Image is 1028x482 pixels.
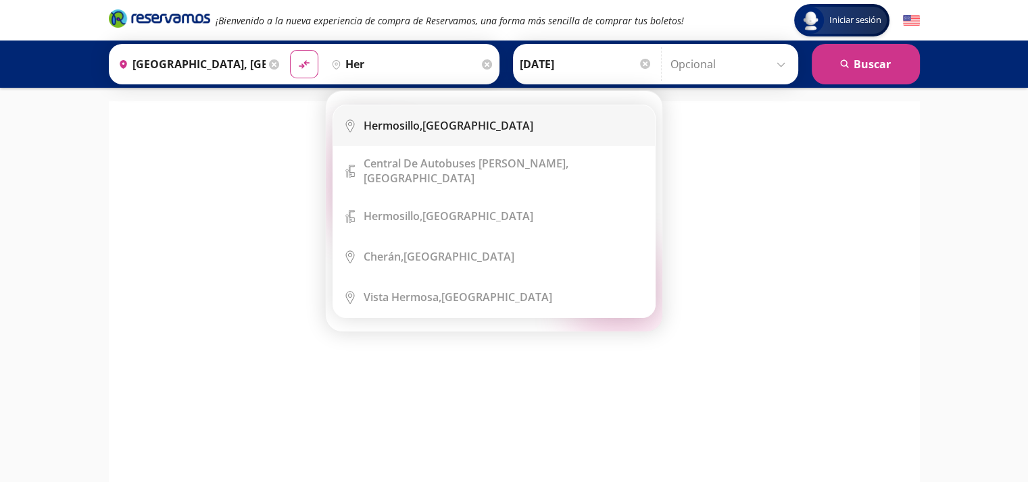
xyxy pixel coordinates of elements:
[824,14,887,27] span: Iniciar sesión
[364,209,533,223] div: [GEOGRAPHIC_DATA]
[903,12,920,29] button: English
[109,8,210,28] i: Brand Logo
[364,118,422,133] b: Hermosillo,
[326,47,479,81] input: Buscar Destino
[216,14,684,27] em: ¡Bienvenido a la nueva experiencia de compra de Reservamos, una forma más sencilla de comprar tus...
[109,8,210,32] a: Brand Logo
[364,156,645,186] div: [GEOGRAPHIC_DATA]
[812,44,920,84] button: Buscar
[364,290,552,304] div: [GEOGRAPHIC_DATA]
[113,47,266,81] input: Buscar Origen
[364,118,533,133] div: [GEOGRAPHIC_DATA]
[364,209,422,223] b: Hermosillo,
[364,249,514,264] div: [GEOGRAPHIC_DATA]
[670,47,791,81] input: Opcional
[520,47,652,81] input: Elegir Fecha
[364,156,568,171] b: Central de Autobuses [PERSON_NAME],
[364,290,441,304] b: Vista Hermosa,
[364,249,403,264] b: Cherán,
